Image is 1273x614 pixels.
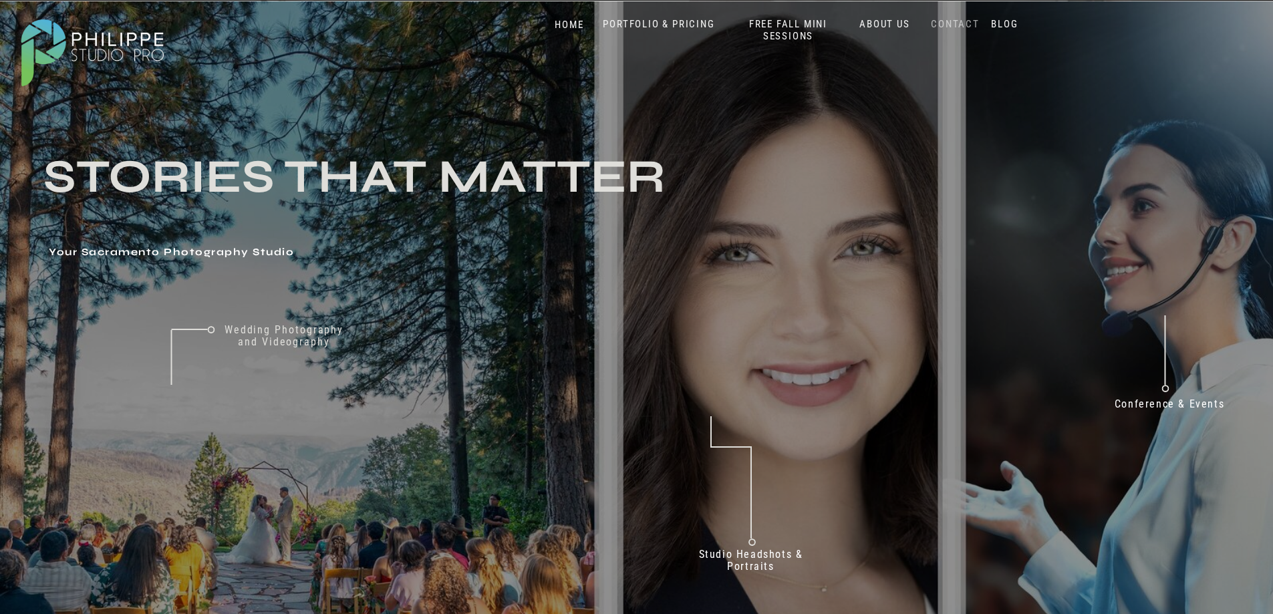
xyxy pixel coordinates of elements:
h1: Your Sacramento Photography Studio [49,247,545,260]
a: HOME [541,19,598,31]
p: 70+ 5 Star reviews on Google & Yelp [771,498,951,534]
h2: Don't just take our word for it [656,321,1042,450]
a: Conference & Events [1105,398,1234,416]
a: Wedding Photography and Videography [215,324,353,360]
a: PORTFOLIO & PRICING [598,18,720,31]
a: ABOUT US [857,18,913,31]
a: BLOG [988,18,1022,31]
a: FREE FALL MINI SESSIONS [733,18,844,43]
a: CONTACT [928,18,983,31]
h3: Stories that Matter [43,156,711,237]
a: Studio Headshots & Portraits [683,549,819,577]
